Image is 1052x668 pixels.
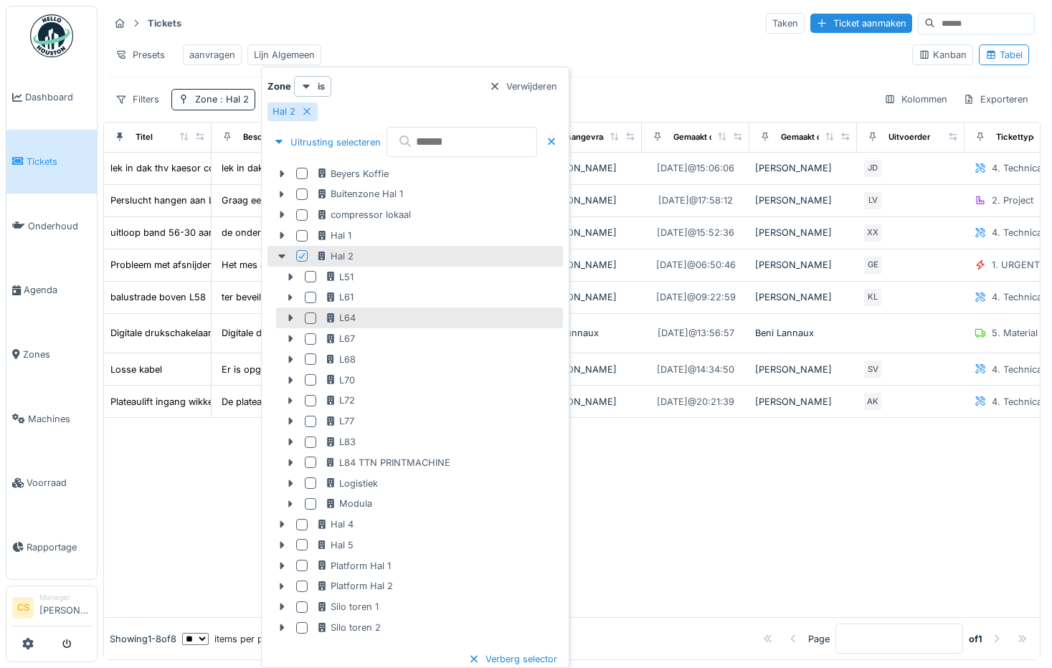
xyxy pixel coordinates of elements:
strong: of 1 [969,632,982,646]
div: Beni Lannaux [540,326,636,340]
div: Hal 2 [316,249,354,263]
div: [PERSON_NAME] [540,258,636,272]
div: 2. Project [992,194,1033,207]
span: Onderhoud [28,219,91,233]
div: AK [863,391,883,411]
div: Showing 1 - 8 of 8 [110,632,176,646]
div: [PERSON_NAME] [540,290,636,304]
div: Hal 1 [316,229,351,242]
span: Machines [28,412,91,426]
div: balustrade boven L58 [110,290,206,304]
span: Zones [23,348,91,361]
li: [PERSON_NAME] [39,592,91,623]
div: Lijn Algemeen [254,48,315,62]
div: [PERSON_NAME] [540,226,636,239]
div: Hal 4 [316,517,354,531]
div: L72 [325,393,355,407]
div: Uitvoerder [888,131,930,143]
div: Platform Hal 2 [316,579,393,593]
div: lek in dak thv kaesor compressor [110,161,256,175]
span: Tickets [27,155,91,168]
div: Perslucht hangen aan L83 [110,194,225,207]
div: [PERSON_NAME] [755,290,851,304]
div: Ticket aanmaken [810,14,912,33]
div: Silo toren 2 [316,621,381,634]
strong: Tickets [142,16,187,30]
span: Agenda [24,283,91,297]
div: Zone [195,92,249,106]
div: Silo toren 1 [316,600,379,614]
div: Filters [109,89,166,110]
div: L67 [325,332,355,345]
div: [PERSON_NAME] [755,258,851,272]
div: Beschrijving [243,131,292,143]
div: Uitrusting selecteren [267,133,387,152]
div: [PERSON_NAME] [755,161,851,175]
img: Badge_color-CXgf-gQk.svg [30,14,73,57]
span: : Hal 2 [217,94,249,105]
div: L61 [325,290,354,304]
div: Aangevraagd door [566,131,638,143]
div: [PERSON_NAME] [755,395,851,409]
div: [DATE] @ 15:06:06 [657,161,734,175]
div: compressor lokaal [316,208,411,221]
div: Tickettype [996,131,1038,143]
div: lek in dak (vraag aan [PERSON_NAME]) [222,161,396,175]
div: [PERSON_NAME] [540,161,636,175]
div: GE [863,255,883,275]
div: de onderplaat aanpassen zodanig de bonen die te... [222,226,450,239]
div: Presets [109,44,171,65]
span: Voorraad [27,476,91,490]
div: aanvragen [189,48,235,62]
div: [PERSON_NAME] [755,363,851,376]
div: [PERSON_NAME] [540,194,636,207]
div: Logistiek [325,477,378,490]
div: KL [863,287,883,307]
div: [PERSON_NAME] [755,226,851,239]
div: Hal 2 [273,105,295,118]
span: Dashboard [25,90,91,104]
div: Verwijderen [483,77,563,96]
div: Titel [136,131,153,143]
div: L51 [325,270,354,284]
div: JD [863,158,883,178]
div: Buitenzone Hal 1 [316,187,403,201]
div: Beni Lannaux [755,326,851,340]
div: Graag een persluchtdarm hangen aan lijn 83 zoda... [222,194,450,207]
div: [PERSON_NAME] [540,363,636,376]
strong: Zone [267,80,291,93]
div: XX [863,223,883,243]
div: Er is opgemerkt dat er een kabel los is bij de ... [222,363,427,376]
div: Exporteren [957,89,1035,110]
div: Het mes aan de automatische wikkelstraat snijdt... [222,258,440,272]
div: Digitale drukschakelaar [110,326,212,340]
div: Beyers Koffie [316,167,389,181]
div: [PERSON_NAME] [540,395,636,409]
strong: is [318,80,325,93]
div: Losse kabel [110,363,162,376]
div: items per page [182,632,279,646]
div: L84 TTN PRINTMACHINE [325,456,450,469]
div: Kanban [919,48,967,62]
div: Hal 5 [316,538,354,552]
div: L68 [325,353,356,366]
div: L70 [325,373,355,387]
div: [DATE] @ 09:22:59 [656,290,736,304]
div: [DATE] @ 15:52:36 [657,226,734,239]
div: Plateaulift ingang wikkelstraat maakt piepend en schurend lawaai bij op- en neerwaartse beweging. [110,395,543,409]
div: De plateaulift van de wikkelstraat waar pallets... [222,395,427,409]
div: ter beveiliging boven aan de transportbanden [222,290,421,304]
div: L77 [325,414,354,428]
div: Gemaakt door [781,131,835,143]
div: LV [863,191,883,211]
li: CS [12,597,34,619]
div: [DATE] @ 14:34:50 [657,363,734,376]
div: Tabel [985,48,1023,62]
div: Platform Hal 1 [316,559,391,573]
div: Page [808,632,830,646]
span: Rapportage [27,540,91,554]
div: Manager [39,592,91,603]
div: uitloop band 56-30 aanpassen [110,226,246,239]
div: [DATE] @ 13:56:57 [658,326,734,340]
div: SV [863,359,883,379]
